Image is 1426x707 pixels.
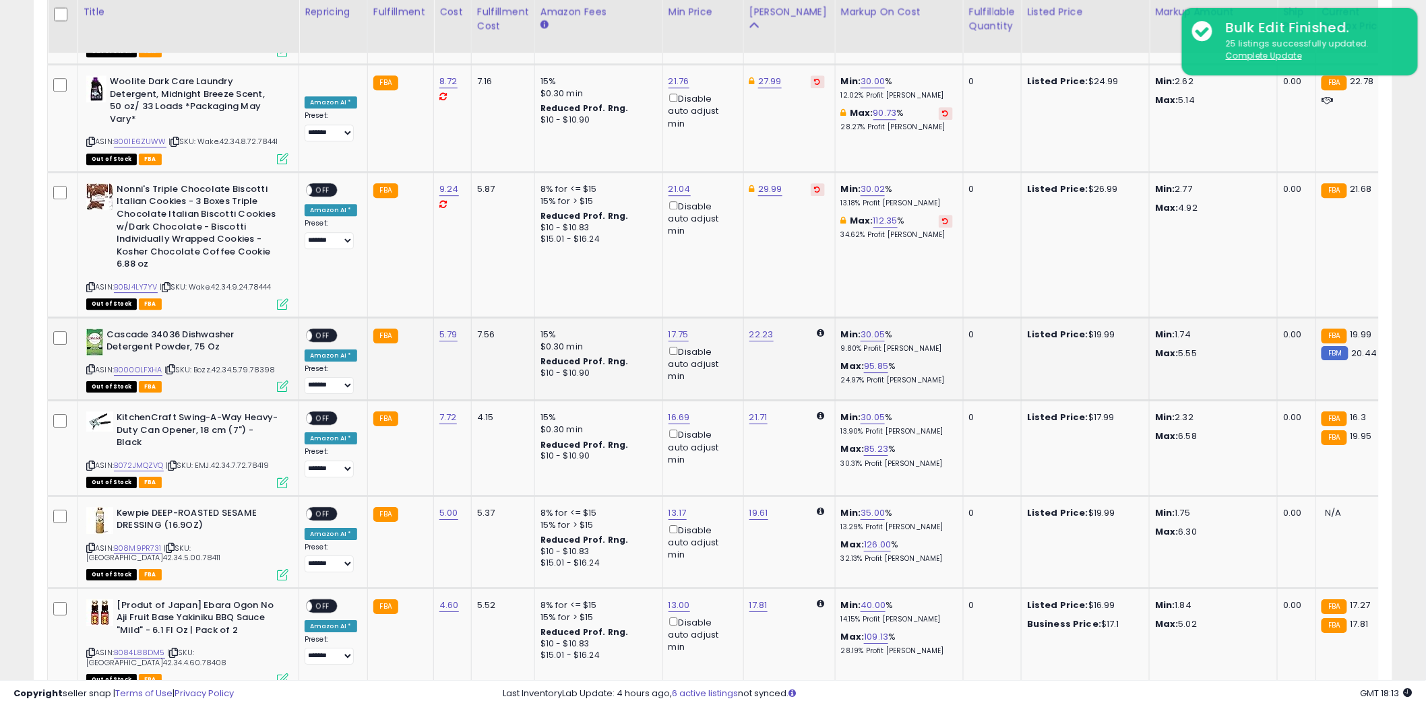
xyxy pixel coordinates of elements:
b: Woolite Dark Care Laundry Detergent, Midnight Breeze Scent, 50 oz/ 33 Loads *Packaging May Vary* [110,75,274,129]
span: 2025-08-14 18:13 GMT [1361,687,1413,700]
a: 13.00 [669,599,690,612]
a: 95.85 [864,360,888,373]
div: Preset: [305,364,357,395]
b: Listed Price: [1027,328,1088,341]
div: Bulk Edit Finished. [1216,18,1408,38]
b: Max: [841,538,865,551]
img: 51xzNrVXhIL._SL40_.jpg [86,599,113,626]
div: Disable auto adjust min [669,427,733,466]
i: Revert to store-level Max Markup [943,217,949,224]
div: Markup on Cost [841,5,958,19]
a: 4.60 [439,599,459,612]
div: $15.01 - $16.24 [540,558,652,569]
p: 12.02% Profit [PERSON_NAME] [841,91,953,100]
strong: Min: [1155,328,1175,341]
p: 6.30 [1155,526,1267,538]
div: 7.56 [477,329,524,341]
span: All listings that are currently out of stock and unavailable for purchase on Amazon [86,154,137,165]
a: 29.99 [758,182,782,196]
b: Max: [841,360,865,372]
strong: Max: [1155,525,1179,538]
small: FBA [1322,75,1346,90]
div: 15% [540,329,652,341]
a: 109.13 [864,630,888,644]
a: 8.72 [439,75,458,88]
b: KitchenCraft Swing-A-Way Heavy-Duty Can Opener, 18 cm (7") - Black [117,411,280,452]
b: Listed Price: [1027,599,1088,611]
div: 15% [540,75,652,88]
div: ASIN: [86,599,288,684]
div: Fulfillment [373,5,428,19]
div: ASIN: [86,411,288,486]
b: Cascade 34036 Dishwasher Detergent Powder, 75 Oz [106,329,270,357]
b: [Produt of Japan] Ebara Ogon No Aji Fruit Base Yakiniku BBQ Sauce "Mild" - 6.1 Fl Oz | Pack of 2 [117,599,280,640]
div: Repricing [305,5,362,19]
a: 90.73 [873,106,897,120]
div: Last InventoryLab Update: 4 hours ago, not synced. [503,687,1413,700]
strong: Min: [1155,506,1175,519]
div: Amazon AI * [305,96,357,108]
p: 30.31% Profit [PERSON_NAME] [841,459,953,469]
div: 8% for <= $15 [540,599,652,611]
i: This overrides the store level Dynamic Max Price for this listing [749,184,755,193]
div: 0.00 [1283,411,1305,424]
div: Fulfillment Cost [477,5,529,33]
div: $16.99 [1027,599,1139,611]
span: | SKU: [GEOGRAPHIC_DATA]42.34.4.60.78408 [86,647,227,667]
small: FBA [373,599,398,614]
strong: Min: [1155,182,1175,195]
small: FBM [1322,346,1348,360]
strong: Max: [1155,617,1179,630]
div: Disable auto adjust min [669,615,733,654]
div: 0 [969,507,1011,519]
div: $0.30 min [540,341,652,353]
div: Current Buybox Price [1322,5,1391,33]
a: 16.69 [669,411,690,424]
div: [PERSON_NAME] [749,5,830,19]
div: 0.00 [1283,75,1305,88]
b: Nonni's Triple Chocolate Biscotti Italian Cookies - 3 Boxes Triple Chocolate Italian Biscotti Coo... [117,183,280,274]
div: Title [83,5,293,19]
a: 112.35 [873,214,898,228]
strong: Max: [1155,201,1179,214]
span: All listings that are currently out of stock and unavailable for purchase on Amazon [86,381,137,393]
div: 15% for > $15 [540,611,652,624]
div: Markup Amount [1155,5,1272,19]
strong: Max: [1155,347,1179,360]
div: % [841,443,953,468]
span: FBA [139,477,162,488]
b: Reduced Prof. Rng. [540,439,629,450]
div: % [841,75,953,100]
div: 0.00 [1283,599,1305,611]
a: 35.00 [861,506,885,520]
div: $10 - $10.90 [540,450,652,462]
div: Ship Price [1283,5,1310,33]
strong: Min: [1155,75,1175,88]
span: 20.44 [1352,347,1377,360]
b: Reduced Prof. Rng. [540,210,629,222]
img: 411x-vwJzSL._SL40_.jpg [86,75,106,102]
div: Preset: [305,111,357,141]
div: Cost [439,5,466,19]
div: 8% for <= $15 [540,183,652,195]
a: B08M9PR731 [114,543,162,554]
div: $15.01 - $16.24 [540,650,652,661]
p: 5.02 [1155,618,1267,630]
div: 0.00 [1283,183,1305,195]
b: Listed Price: [1027,75,1088,88]
small: FBA [373,329,398,343]
b: Min: [841,411,861,424]
div: Min Price [669,5,738,19]
span: OFF [312,413,334,424]
div: $19.99 [1027,329,1139,341]
p: 13.18% Profit [PERSON_NAME] [841,199,953,208]
span: | SKU: Bozz.42.34.5.79.78398 [164,364,276,375]
div: 0 [969,599,1011,611]
span: 21.68 [1351,182,1372,195]
a: B001E6ZUWW [114,136,166,147]
span: FBA [139,154,162,165]
div: % [841,107,953,132]
p: 9.80% Profit [PERSON_NAME] [841,344,953,353]
span: 17.81 [1351,617,1369,630]
span: 19.95 [1351,430,1372,442]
